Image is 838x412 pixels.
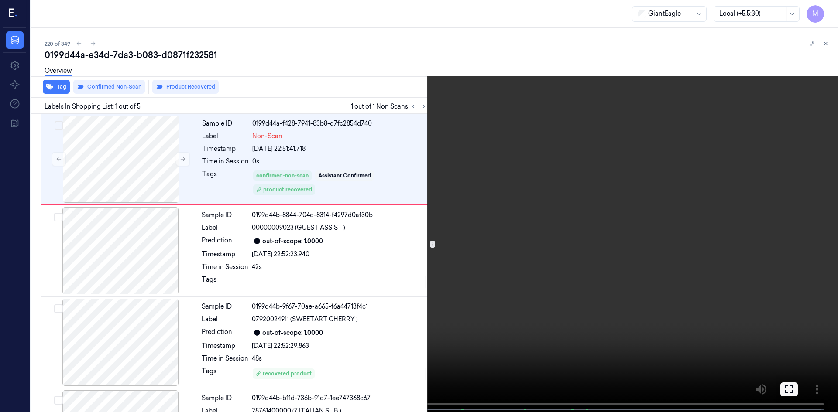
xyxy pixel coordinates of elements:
div: confirmed-non-scan [256,172,309,180]
div: out-of-scope: 1.0000 [262,237,323,246]
button: Tag [43,80,70,94]
div: Label [202,223,248,232]
div: out-of-scope: 1.0000 [262,328,323,337]
div: Sample ID [202,394,248,403]
div: 42s [252,262,427,272]
div: 0199d44b-b11d-736b-91d7-1ee747368c67 [252,394,427,403]
div: Label [202,315,248,324]
div: Sample ID [202,119,249,128]
span: 07920024911 (SWEETART CHERRY ) [252,315,358,324]
div: Time in Session [202,354,248,363]
button: Select row [54,304,63,313]
div: Assistant Confirmed [318,172,371,180]
div: [DATE] 22:52:29.863 [252,341,427,351]
div: [DATE] 22:51:41.718 [252,144,427,153]
div: Tags [202,367,248,381]
button: Confirmed Non-Scan [73,80,145,94]
div: 0199d44b-8844-704d-8314-f4297d0af30b [252,211,427,220]
button: Select row [54,396,63,405]
div: Sample ID [202,302,248,311]
div: Timestamp [202,341,248,351]
button: Select row [55,121,63,130]
div: 0199d44a-e34d-7da3-b083-d0871f232581 [45,49,831,61]
div: Timestamp [202,250,248,259]
div: Sample ID [202,211,248,220]
div: Time in Session [202,157,249,166]
div: 48s [252,354,427,363]
div: Prediction [202,327,248,338]
span: 220 of 349 [45,40,70,48]
div: Label [202,132,249,141]
div: Prediction [202,236,248,246]
div: Timestamp [202,144,249,153]
button: Product Recovered [152,80,219,94]
button: M [807,5,824,23]
span: 1 out of 1 Non Scans [351,101,429,112]
div: [DATE] 22:52:23.940 [252,250,427,259]
span: Non-Scan [252,132,282,141]
div: Time in Session [202,262,248,272]
button: Select row [54,213,63,221]
a: Overview [45,66,72,76]
div: recovered product [256,370,312,378]
div: Tags [202,275,248,289]
span: Labels In Shopping List: 1 out of 5 [45,102,141,111]
div: 0s [252,157,427,166]
div: product recovered [256,186,312,194]
span: 00000009023 (GUEST ASSIST ) [252,223,345,232]
div: Tags [202,170,249,196]
div: 0199d44a-f428-7941-83b8-d7fc2854d740 [252,119,427,128]
div: 0199d44b-9f67-70ae-a665-f6a44713f4c1 [252,302,427,311]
